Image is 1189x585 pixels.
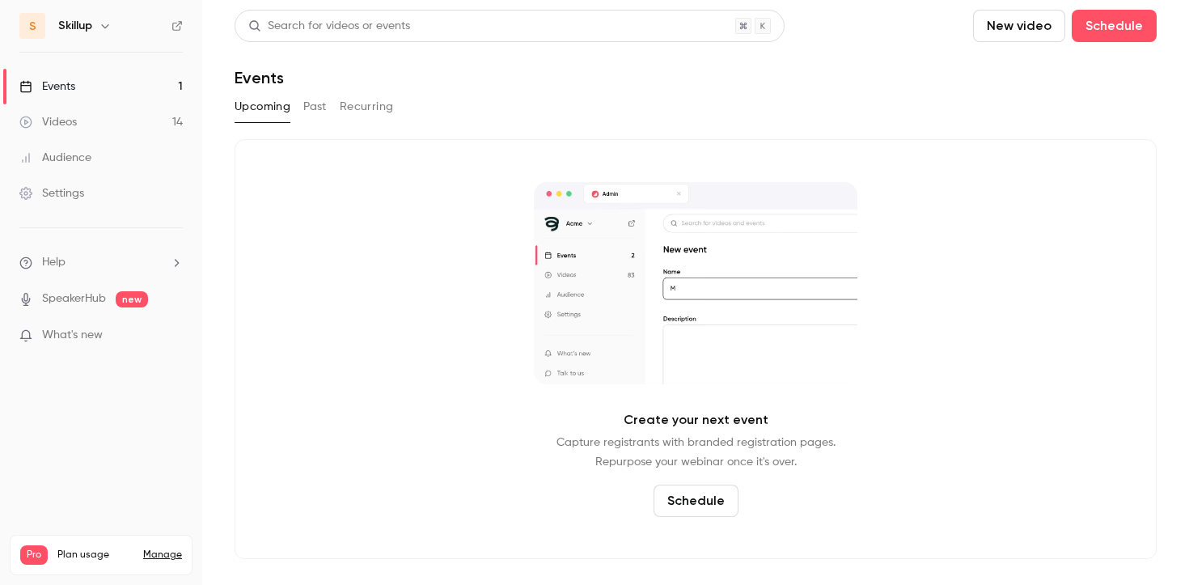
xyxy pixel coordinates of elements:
div: Settings [19,185,84,201]
button: Schedule [654,485,738,517]
button: Recurring [340,94,394,120]
div: Audience [19,150,91,166]
div: Events [19,78,75,95]
a: Manage [143,549,182,562]
button: Schedule [1072,10,1157,42]
span: S [29,18,36,35]
span: Help [42,254,66,271]
button: Upcoming [235,94,290,120]
div: Search for videos or events [248,18,410,35]
span: Plan usage [57,549,133,562]
span: new [116,291,148,307]
iframe: Noticeable Trigger [163,329,183,343]
li: help-dropdown-opener [19,254,183,271]
div: Videos [19,114,77,130]
p: Capture registrants with branded registration pages. Repurpose your webinar once it's over. [556,433,836,472]
button: Past [303,94,327,120]
h6: Skillup [58,18,92,34]
span: What's new [42,327,103,344]
button: New video [973,10,1065,42]
a: SpeakerHub [42,290,106,307]
h1: Events [235,68,284,87]
span: Pro [20,545,48,565]
p: Create your next event [624,410,768,430]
